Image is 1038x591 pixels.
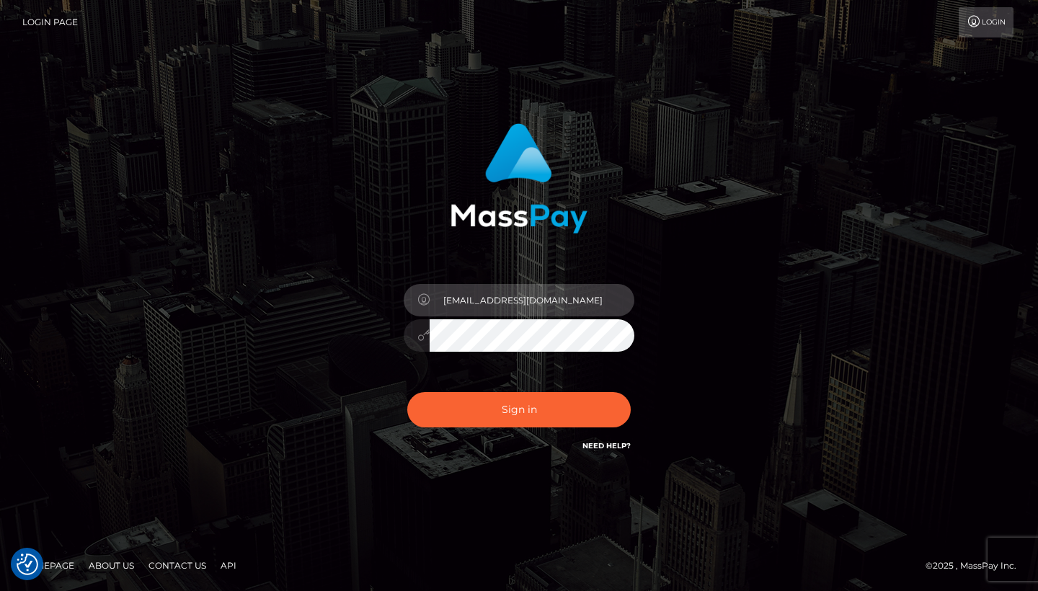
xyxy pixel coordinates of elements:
button: Sign in [407,392,631,427]
img: Revisit consent button [17,554,38,575]
a: About Us [83,554,140,577]
input: Username... [430,284,634,316]
a: Homepage [16,554,80,577]
a: Login [959,7,1013,37]
a: API [215,554,242,577]
button: Consent Preferences [17,554,38,575]
a: Contact Us [143,554,212,577]
a: Need Help? [582,441,631,450]
div: © 2025 , MassPay Inc. [926,558,1027,574]
img: MassPay Login [451,123,587,234]
a: Login Page [22,7,78,37]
